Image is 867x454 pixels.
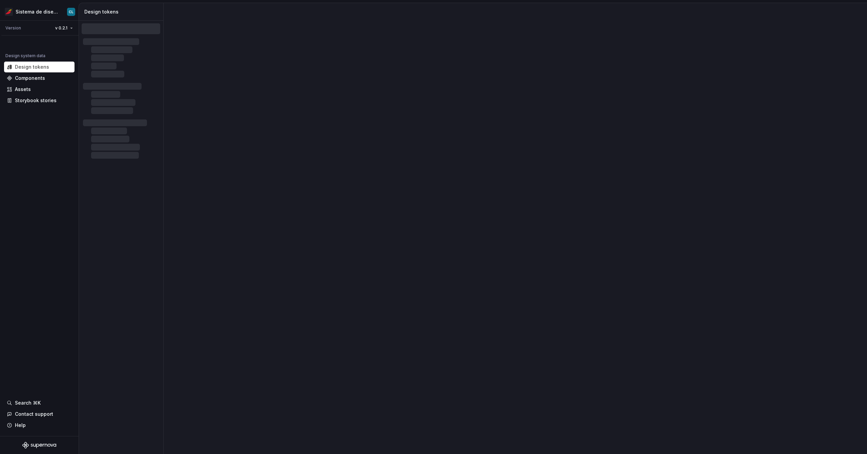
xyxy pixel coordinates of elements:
[4,420,75,431] button: Help
[84,8,161,15] div: Design tokens
[22,442,56,449] svg: Supernova Logo
[15,97,57,104] div: Storybook stories
[4,95,75,106] a: Storybook stories
[15,422,26,429] div: Help
[4,62,75,72] a: Design tokens
[5,8,13,16] img: 55604660-494d-44a9-beb2-692398e9940a.png
[16,8,59,15] div: Sistema de diseño Iberia
[69,9,73,15] div: CL
[15,86,31,93] div: Assets
[4,73,75,84] a: Components
[15,411,53,417] div: Contact support
[15,400,41,406] div: Search ⌘K
[52,23,76,33] button: v 0.2.1
[4,398,75,408] button: Search ⌘K
[5,53,45,59] div: Design system data
[1,4,77,19] button: Sistema de diseño IberiaCL
[4,409,75,419] button: Contact support
[55,25,67,31] span: v 0.2.1
[15,64,49,70] div: Design tokens
[5,25,21,31] div: Version
[15,75,45,82] div: Components
[4,84,75,95] a: Assets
